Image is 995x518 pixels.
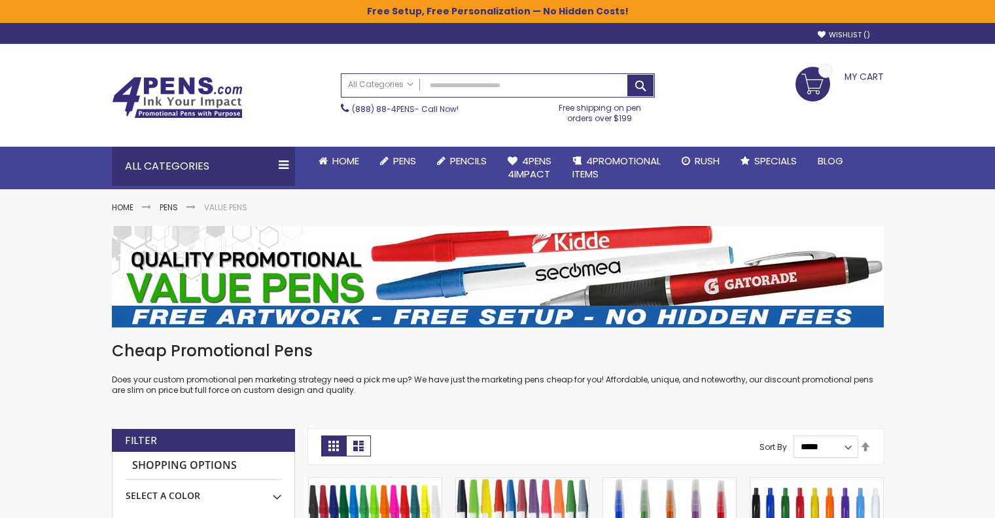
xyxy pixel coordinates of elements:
label: Sort By [759,441,787,452]
span: Specials [754,154,797,168]
strong: Value Pens [204,202,247,213]
a: Blog [807,147,854,176]
strong: Grid [321,435,346,456]
a: Pens [370,147,427,176]
div: All Categories [112,147,295,186]
a: Belfast B Value Stick Pen [309,477,442,489]
div: Free shipping on pen orders over $199 [545,98,655,124]
a: Belfast Translucent Value Stick Pen [603,477,736,489]
h1: Cheap Promotional Pens [112,341,884,361]
strong: Filter [125,434,157,448]
a: All Categories [341,74,420,96]
div: Select A Color [126,480,281,502]
strong: Shopping Options [126,452,281,480]
a: Pens [160,202,178,213]
div: Does your custom promotional pen marketing strategy need a pick me up? We have just the marketing... [112,341,884,396]
span: Home [332,154,359,168]
a: Home [112,202,133,213]
a: (888) 88-4PENS [352,103,415,115]
span: Blog [818,154,843,168]
span: Pencils [450,154,487,168]
a: Specials [730,147,807,176]
span: Rush [695,154,720,168]
span: All Categories [348,79,413,90]
a: Custom Cambria Plastic Retractable Ballpoint Pen - Monochromatic Body Color [750,477,883,489]
a: Wishlist [818,30,870,40]
a: Home [308,147,370,176]
a: Belfast Value Stick Pen [456,477,589,489]
a: Rush [671,147,730,176]
span: Pens [393,154,416,168]
a: Pencils [427,147,497,176]
a: 4Pens4impact [497,147,562,189]
span: - Call Now! [352,103,459,115]
img: 4Pens Custom Pens and Promotional Products [112,77,243,119]
a: 4PROMOTIONALITEMS [562,147,671,189]
span: 4PROMOTIONAL ITEMS [572,154,661,181]
img: Value Pens [112,226,884,327]
span: 4Pens 4impact [508,154,551,181]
